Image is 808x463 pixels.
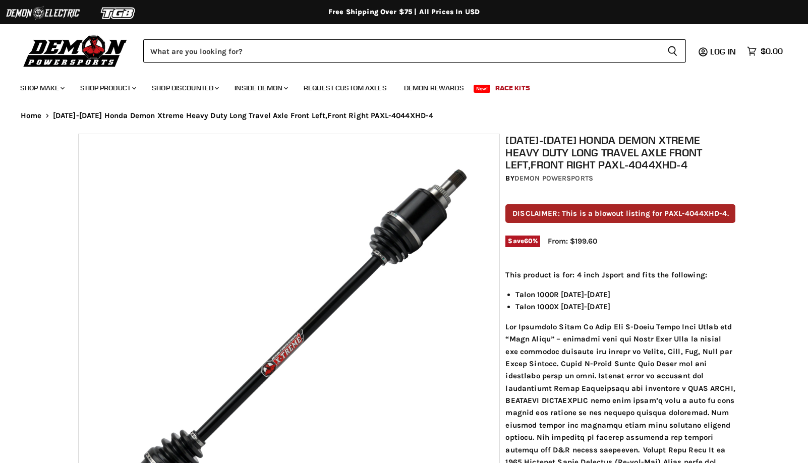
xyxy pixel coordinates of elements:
a: Demon Rewards [396,78,472,98]
a: Request Custom Axles [296,78,394,98]
a: Race Kits [488,78,538,98]
nav: Breadcrumbs [1,111,807,120]
span: From: $199.60 [548,237,597,246]
ul: Main menu [13,74,780,98]
a: Home [21,111,42,120]
a: Log in [706,47,742,56]
li: Talon 1000R [DATE]-[DATE] [515,288,735,301]
li: Talon 1000X [DATE]-[DATE] [515,301,735,313]
span: Save % [505,236,540,247]
a: Inside Demon [227,78,294,98]
img: TGB Logo 2 [81,4,156,23]
a: Demon Powersports [514,174,593,183]
a: Shop Product [73,78,142,98]
span: 60 [524,237,533,245]
a: $0.00 [742,44,788,59]
img: Demon Electric Logo 2 [5,4,81,23]
input: Search [143,39,659,63]
span: Log in [710,46,736,56]
a: Shop Make [13,78,71,98]
img: Demon Powersports [20,33,131,69]
button: Search [659,39,686,63]
span: $0.00 [761,46,783,56]
span: New! [474,85,491,93]
h1: [DATE]-[DATE] Honda Demon Xtreme Heavy Duty Long Travel Axle Front Left,Front Right PAXL-4044XHD-4 [505,134,735,171]
a: Shop Discounted [144,78,225,98]
div: Free Shipping Over $75 | All Prices In USD [1,8,807,17]
form: Product [143,39,686,63]
p: DISCLAIMER: This is a blowout listing for PAXL-4044XHD-4. [505,204,735,223]
div: by [505,173,735,184]
span: [DATE]-[DATE] Honda Demon Xtreme Heavy Duty Long Travel Axle Front Left,Front Right PAXL-4044XHD-4 [53,111,434,120]
p: This product is for: 4 inch Jsport and fits the following: [505,269,735,281]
